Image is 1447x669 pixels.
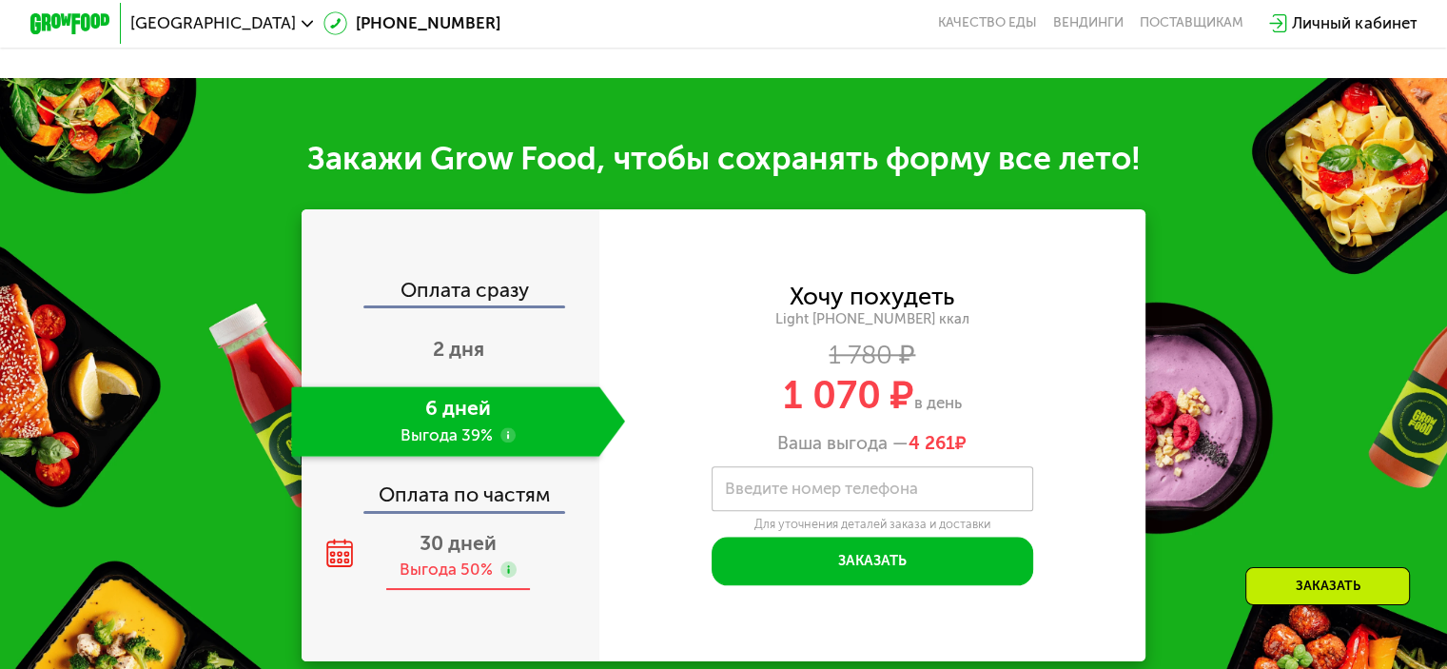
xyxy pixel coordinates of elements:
[303,280,599,305] div: Оплата сразу
[909,432,955,454] span: 4 261
[725,483,918,495] label: Введите номер телефона
[400,559,493,580] div: Выгода 50%
[420,531,497,555] span: 30 дней
[1140,15,1243,31] div: поставщикам
[130,15,296,31] span: [GEOGRAPHIC_DATA]
[712,537,1033,585] button: Заказать
[909,432,967,454] span: ₽
[790,285,954,307] div: Хочу похудеть
[323,11,500,35] a: [PHONE_NUMBER]
[914,393,962,412] span: в день
[433,337,484,361] span: 2 дня
[599,344,1146,365] div: 1 780 ₽
[1245,567,1410,605] div: Заказать
[1292,11,1417,35] div: Личный кабинет
[712,517,1033,532] div: Для уточнения деталей заказа и доставки
[1053,15,1124,31] a: Вендинги
[599,310,1146,328] div: Light [PHONE_NUMBER] ккал
[599,432,1146,454] div: Ваша выгода —
[303,464,599,511] div: Оплата по частям
[783,372,914,418] span: 1 070 ₽
[938,15,1037,31] a: Качество еды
